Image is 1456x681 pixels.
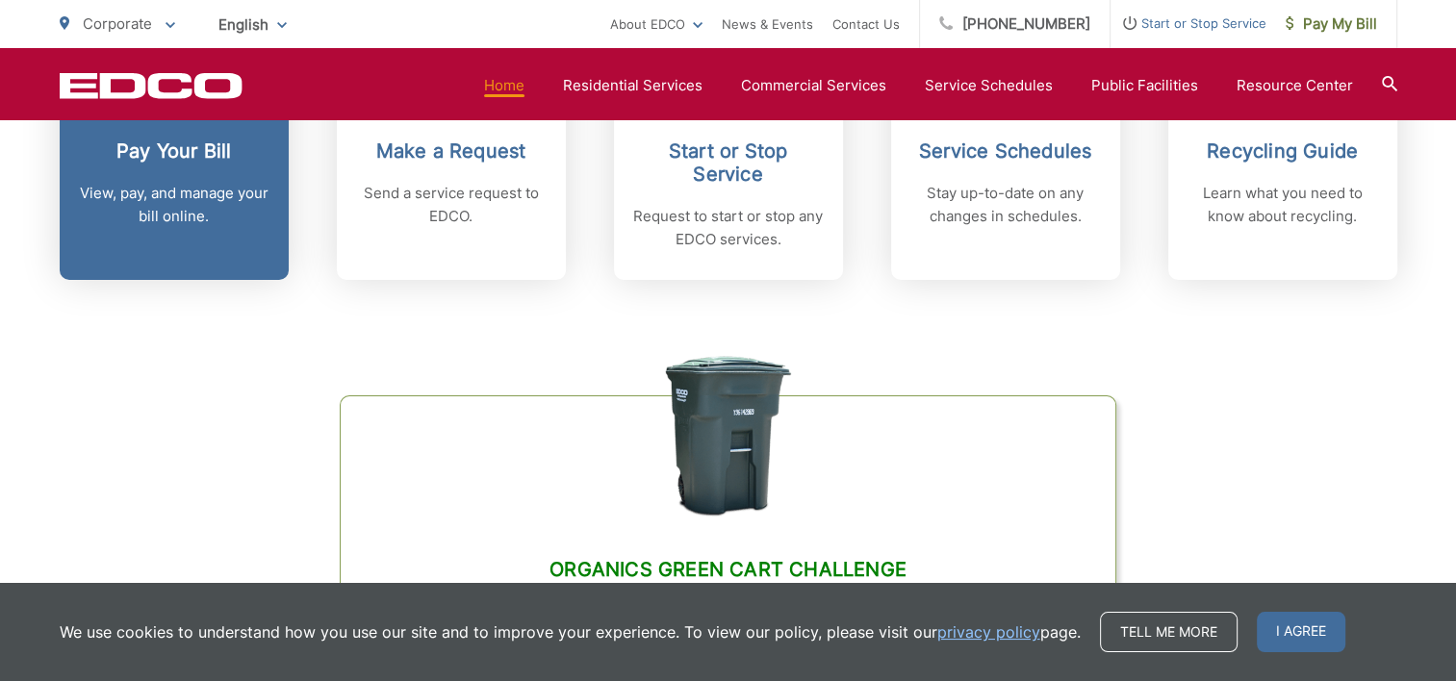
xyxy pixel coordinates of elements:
[633,139,824,186] h2: Start or Stop Service
[741,74,886,97] a: Commercial Services
[722,13,813,36] a: News & Events
[937,620,1040,643] a: privacy policy
[83,14,152,33] span: Corporate
[633,205,824,251] p: Request to start or stop any EDCO services.
[356,182,547,228] p: Send a service request to EDCO.
[925,74,1053,97] a: Service Schedules
[910,182,1101,228] p: Stay up-to-date on any changes in schedules.
[1286,13,1377,36] span: Pay My Bill
[60,72,243,99] a: EDCD logo. Return to the homepage.
[60,620,1081,643] p: We use cookies to understand how you use our site and to improve your experience. To view our pol...
[79,182,269,228] p: View, pay, and manage your bill online.
[610,13,702,36] a: About EDCO
[1237,74,1353,97] a: Resource Center
[204,8,301,41] span: English
[832,13,900,36] a: Contact Us
[1257,612,1345,652] span: I agree
[356,139,547,163] h2: Make a Request
[389,558,1066,581] h2: Organics Green Cart Challenge
[1188,182,1378,228] p: Learn what you need to know about recycling.
[563,74,702,97] a: Residential Services
[1188,139,1378,163] h2: Recycling Guide
[79,139,269,163] h2: Pay Your Bill
[1091,74,1198,97] a: Public Facilities
[1100,612,1238,652] a: Tell me more
[910,139,1101,163] h2: Service Schedules
[484,74,524,97] a: Home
